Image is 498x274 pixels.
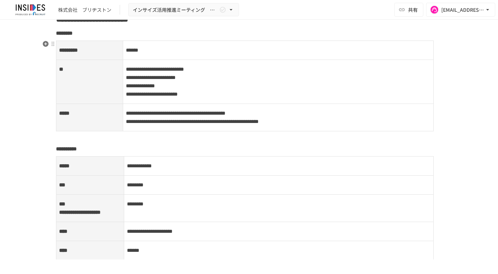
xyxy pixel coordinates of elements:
span: 共有 [408,6,418,14]
button: インサイズ活用推進ミーティング ～1回目～ [128,3,239,17]
button: 共有 [394,3,423,17]
div: 株式会社 ブリヂストン [58,6,111,14]
div: [EMAIL_ADDRESS][DOMAIN_NAME] [441,6,484,14]
button: [EMAIL_ADDRESS][DOMAIN_NAME] [426,3,495,17]
span: インサイズ活用推進ミーティング ～1回目～ [133,6,218,14]
img: JmGSPSkPjKwBq77AtHmwC7bJguQHJlCRQfAXtnx4WuV [8,4,53,15]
